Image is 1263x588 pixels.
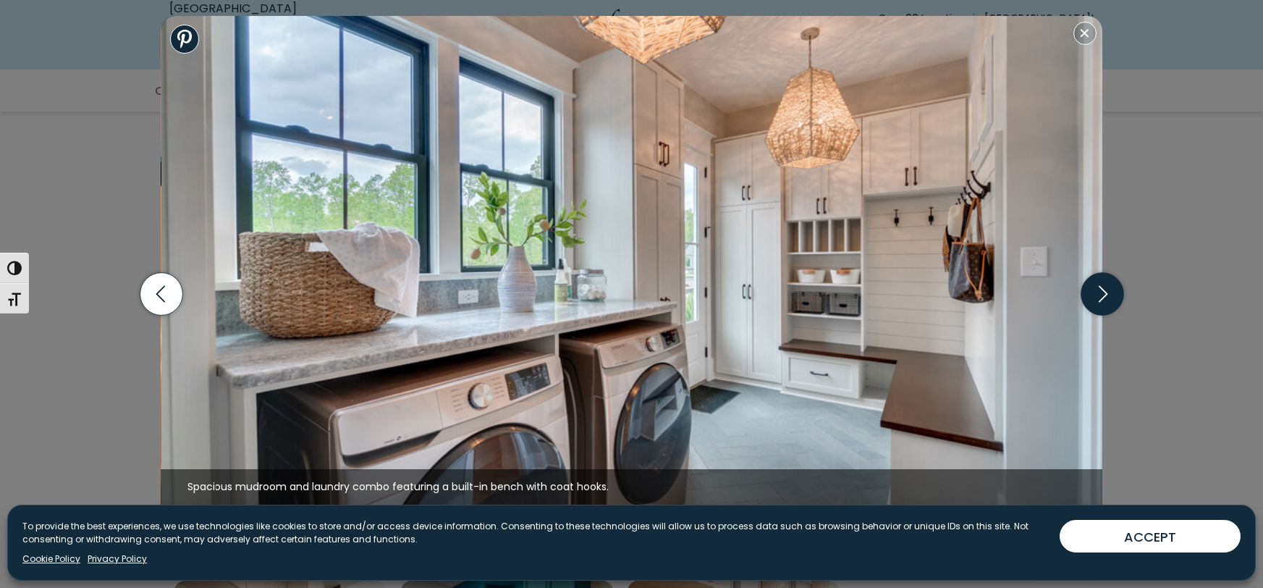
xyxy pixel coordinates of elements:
a: Share to Pinterest [170,25,199,54]
img: Spacious mudroom and laundry combo featuring a long bench with coat hooks, and multiple built-in ... [161,16,1102,505]
a: Cookie Policy [22,553,80,566]
button: Close modal [1073,22,1097,45]
p: To provide the best experiences, we use technologies like cookies to store and/or access device i... [22,520,1048,546]
button: ACCEPT [1060,520,1241,553]
a: Privacy Policy [88,553,147,566]
figcaption: Spacious mudroom and laundry combo featuring a built-in bench with coat hooks. [161,469,1102,505]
